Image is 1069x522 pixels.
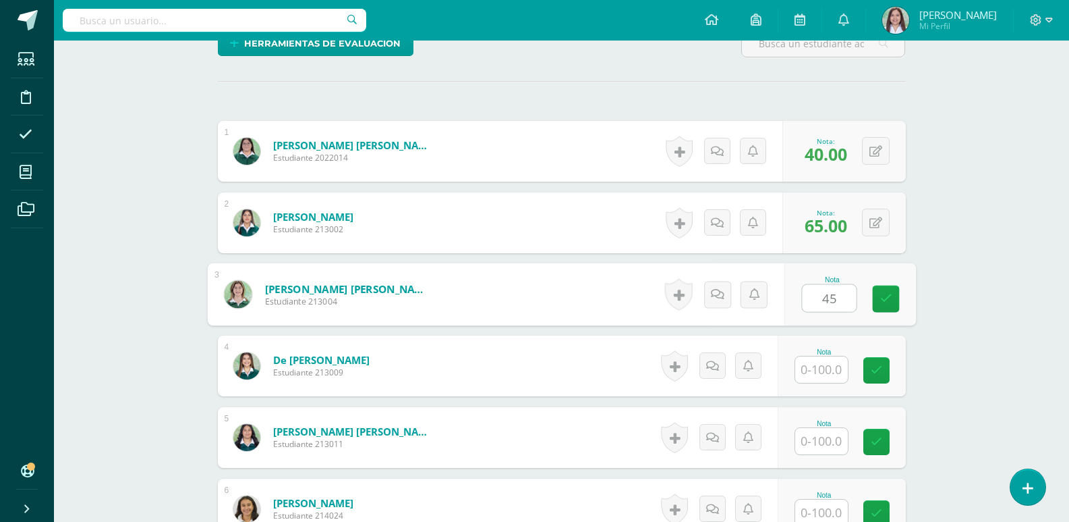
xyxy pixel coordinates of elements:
span: Estudiante 213009 [273,367,370,378]
span: Estudiante 214024 [273,510,353,521]
a: [PERSON_NAME] [PERSON_NAME] [264,282,431,296]
input: 0-100.0 [802,285,856,312]
img: fb2f8d492602f7e9b19479acfb25a763.png [233,353,260,380]
a: Herramientas de evaluación [218,30,413,56]
div: Nota: [805,136,847,146]
span: Estudiante 213011 [273,438,435,450]
input: 0-100.0 [795,357,848,383]
div: Nota [794,348,854,356]
div: Nota: [805,208,847,217]
a: [PERSON_NAME] [273,210,353,224]
span: [PERSON_NAME] [919,8,997,22]
a: [PERSON_NAME] [273,496,353,510]
a: de [PERSON_NAME] [273,353,370,367]
span: 40.00 [805,142,847,165]
div: Nota [794,420,854,427]
span: Estudiante 213004 [264,296,431,308]
a: [PERSON_NAME] [PERSON_NAME] [273,138,435,152]
input: 0-100.0 [795,428,848,454]
span: Estudiante 213002 [273,224,353,235]
input: Busca un usuario... [63,9,366,32]
img: 8670e599328e1b651da57b5535759df0.png [233,424,260,451]
div: Nota [794,492,854,499]
input: Busca un estudiante aquí... [742,30,904,57]
span: 65.00 [805,214,847,237]
img: 5e4a5e14f90d64e2256507fcb5a9ae0c.png [233,209,260,236]
img: 3e3fd6e5ab412e34de53ec92eb8dbd43.png [233,138,260,165]
span: Herramientas de evaluación [244,31,401,56]
div: Nota [801,276,863,284]
span: Mi Perfil [919,20,997,32]
img: f5bd1891ebb362354a98283855bc7a32.png [882,7,909,34]
img: 05e2717679359c3267a54ebd06b84e64.png [224,280,252,308]
span: Estudiante 2022014 [273,152,435,163]
a: [PERSON_NAME] [PERSON_NAME] [273,425,435,438]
